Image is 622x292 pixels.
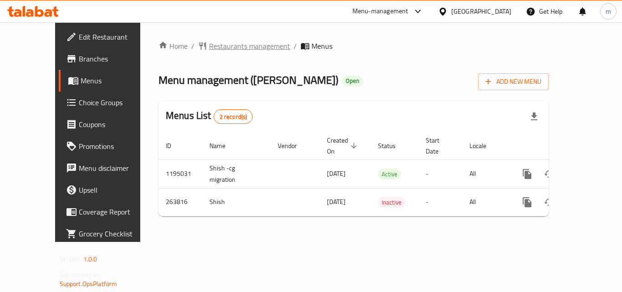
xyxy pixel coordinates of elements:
span: Inactive [378,197,405,208]
div: Total records count [214,109,253,124]
table: enhanced table [158,132,611,216]
span: Menus [311,41,332,51]
a: Menu disclaimer [59,157,159,179]
span: Restaurants management [209,41,290,51]
span: Menus [81,75,152,86]
span: Version: [60,253,82,265]
span: Get support on: [60,269,102,281]
button: Change Status [538,163,560,185]
button: Add New Menu [478,73,549,90]
a: Grocery Checklist [59,223,159,245]
span: m [606,6,611,16]
span: Branches [79,53,152,64]
a: Promotions [59,135,159,157]
a: Support.OpsPlatform [60,278,117,290]
td: 263816 [158,188,202,216]
a: Restaurants management [198,41,290,51]
li: / [294,41,297,51]
td: Shish [202,188,270,216]
a: Upsell [59,179,159,201]
th: Actions [509,132,611,160]
span: Promotions [79,141,152,152]
a: Coupons [59,113,159,135]
span: Vendor [278,140,309,151]
span: Status [378,140,408,151]
td: - [418,159,462,188]
td: All [462,159,509,188]
td: Shish -cg migration [202,159,270,188]
nav: breadcrumb [158,41,549,51]
span: Created On [327,135,360,157]
span: Open [342,77,363,85]
span: [DATE] [327,196,346,208]
h2: Menus List [166,109,253,124]
span: Upsell [79,184,152,195]
span: [DATE] [327,168,346,179]
li: / [191,41,194,51]
span: 2 record(s) [214,113,253,121]
span: Coverage Report [79,206,152,217]
span: Menu disclaimer [79,163,152,174]
span: Edit Restaurant [79,31,152,42]
button: more [516,163,538,185]
span: Name [209,140,237,151]
a: Coverage Report [59,201,159,223]
span: Grocery Checklist [79,228,152,239]
span: Start Date [426,135,451,157]
span: ID [166,140,183,151]
td: - [418,188,462,216]
span: 1.0.0 [83,253,97,265]
a: Home [158,41,188,51]
div: Export file [523,106,545,128]
a: Edit Restaurant [59,26,159,48]
a: Branches [59,48,159,70]
td: 1195031 [158,159,202,188]
span: Menu management ( [PERSON_NAME] ) [158,70,338,90]
a: Menus [59,70,159,92]
span: Active [378,169,401,179]
div: Menu-management [352,6,408,17]
span: Coupons [79,119,152,130]
div: [GEOGRAPHIC_DATA] [451,6,511,16]
td: All [462,188,509,216]
button: more [516,191,538,213]
a: Choice Groups [59,92,159,113]
button: Change Status [538,191,560,213]
span: Add New Menu [485,76,541,87]
span: Choice Groups [79,97,152,108]
span: Locale [469,140,498,151]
